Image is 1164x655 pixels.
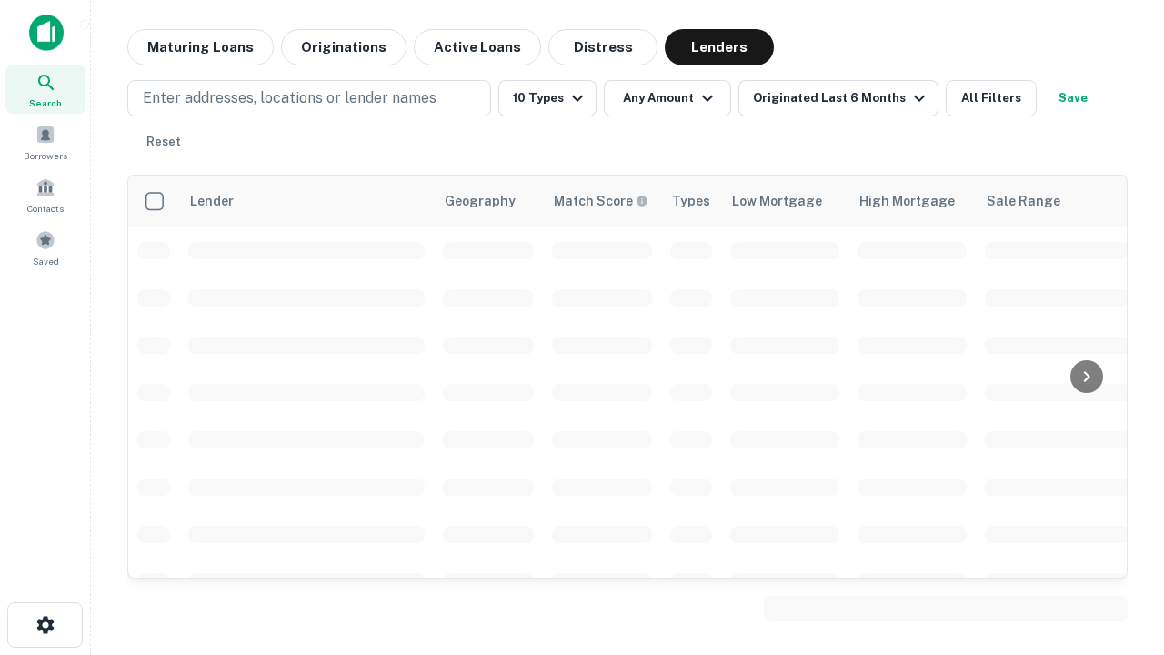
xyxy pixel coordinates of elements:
img: capitalize-icon.png [29,15,64,51]
span: Search [29,96,62,110]
th: Types [661,176,721,227]
button: Active Loans [414,29,541,65]
button: Originated Last 6 Months [738,80,938,116]
div: Low Mortgage [732,190,822,212]
th: Capitalize uses an advanced AI algorithm to match your search with the best lender. The match sco... [543,176,661,227]
th: Geography [434,176,543,227]
button: Reset [135,124,193,160]
span: Contacts [27,201,64,216]
span: Borrowers [24,148,67,163]
h6: Match Score [554,191,645,211]
th: Sale Range [976,176,1139,227]
div: Sale Range [987,190,1060,212]
div: Lender [190,190,234,212]
div: Types [672,190,710,212]
button: All Filters [946,80,1037,116]
a: Search [5,65,85,114]
button: Originations [281,29,406,65]
th: Lender [179,176,434,227]
a: Saved [5,223,85,272]
button: Maturing Loans [127,29,274,65]
th: Low Mortgage [721,176,848,227]
a: Contacts [5,170,85,219]
button: Enter addresses, locations or lender names [127,80,491,116]
button: Lenders [665,29,774,65]
p: Enter addresses, locations or lender names [143,87,436,109]
button: 10 Types [498,80,597,116]
iframe: Chat Widget [1073,451,1164,539]
div: Originated Last 6 Months [753,87,930,109]
div: High Mortgage [859,190,955,212]
button: Any Amount [604,80,731,116]
button: Save your search to get updates of matches that match your search criteria. [1044,80,1102,116]
span: Saved [33,254,59,268]
th: High Mortgage [848,176,976,227]
div: Capitalize uses an advanced AI algorithm to match your search with the best lender. The match sco... [554,191,648,211]
div: Geography [445,190,516,212]
button: Distress [548,29,657,65]
a: Borrowers [5,117,85,166]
